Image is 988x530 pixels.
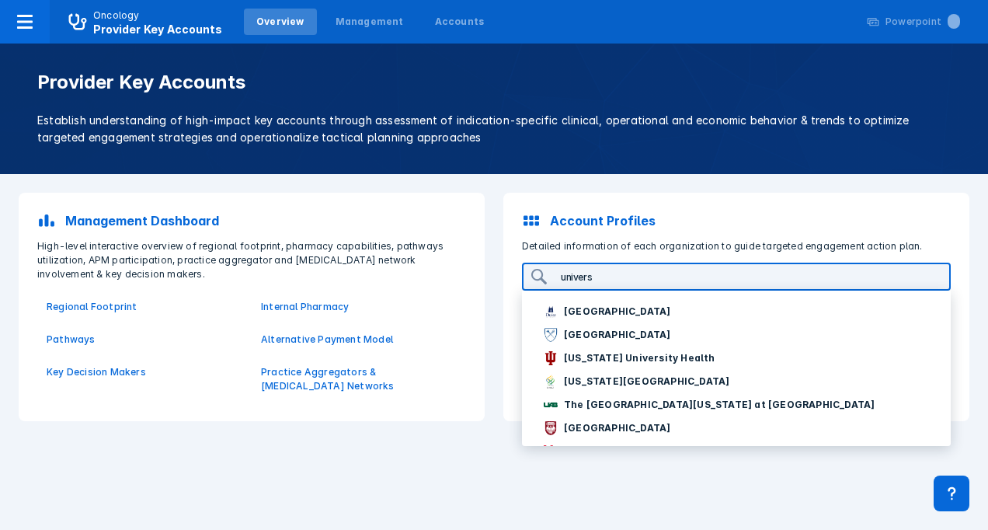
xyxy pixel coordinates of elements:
[544,398,558,412] img: university-of-alabama-at-birmingham.png
[47,365,242,379] a: Key Decision Makers
[564,445,670,459] p: [GEOGRAPHIC_DATA]
[531,323,941,347] button: [GEOGRAPHIC_DATA]
[544,328,558,342] img: emory.png
[550,211,656,230] p: Account Profiles
[531,300,941,323] button: [GEOGRAPHIC_DATA]
[934,476,969,511] div: Contact Support
[555,264,949,289] input: Search accounts
[531,347,941,370] button: [US_STATE] University Health
[47,300,242,314] a: Regional Footprint
[885,15,960,29] div: Powerpoint
[564,305,670,319] p: [GEOGRAPHIC_DATA]
[531,440,941,463] button: [GEOGRAPHIC_DATA]
[93,23,222,36] span: Provider Key Accounts
[256,15,304,29] div: Overview
[323,9,416,35] a: Management
[261,333,457,347] a: Alternative Payment Model
[47,333,242,347] a: Pathways
[28,239,475,281] p: High-level interactive overview of regional footprint, pharmacy capabilities, pathways utilizatio...
[423,9,497,35] a: Accounts
[93,9,140,23] p: Oncology
[261,365,457,393] a: Practice Aggregators & [MEDICAL_DATA] Networks
[531,393,941,417] button: The [GEOGRAPHIC_DATA][US_STATE] at [GEOGRAPHIC_DATA]
[336,15,404,29] div: Management
[513,239,960,253] p: Detailed information of each organization to guide targeted engagement action plan.
[531,417,941,440] button: [GEOGRAPHIC_DATA]
[544,351,558,365] img: indiana-university.png
[513,300,960,333] a: View All Accounts
[564,375,729,389] p: [US_STATE][GEOGRAPHIC_DATA]
[564,398,875,412] p: The [GEOGRAPHIC_DATA][US_STATE] at [GEOGRAPHIC_DATA]
[261,300,457,314] a: Internal Pharmacy
[544,445,558,459] img: university-cincinnati-health.png
[564,351,715,365] p: [US_STATE] University Health
[564,421,670,435] p: [GEOGRAPHIC_DATA]
[544,305,558,319] img: duke.png
[37,112,951,146] p: Establish understanding of high-impact key accounts through assessment of indication-specific cli...
[244,9,317,35] a: Overview
[544,375,558,389] img: oregon-health-and-science-university.png
[544,421,558,435] img: university-of-chicago-cancer-center.png
[28,202,475,239] a: Management Dashboard
[564,328,670,342] p: [GEOGRAPHIC_DATA]
[531,370,941,393] button: [US_STATE][GEOGRAPHIC_DATA]
[435,15,485,29] div: Accounts
[65,211,219,230] p: Management Dashboard
[37,71,951,93] h1: Provider Key Accounts
[513,202,960,239] a: Account Profiles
